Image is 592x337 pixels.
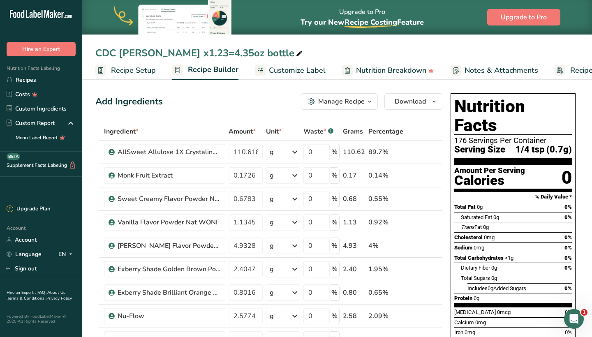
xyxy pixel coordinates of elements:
[104,127,139,136] span: Ingredient
[454,97,572,135] h1: Nutrition Facts
[491,275,497,281] span: 0g
[564,245,572,251] span: 0%
[118,288,220,298] div: Exberry Shade Brilliant Orange Powder
[118,311,220,321] div: Nu-Flow
[461,224,482,230] span: Fat
[7,290,65,301] a: About Us .
[454,309,496,315] span: [MEDICAL_DATA]
[111,65,156,76] span: Recipe Setup
[368,194,403,204] div: 0.55%
[345,17,397,27] span: Recipe Costing
[491,265,497,271] span: 0g
[483,224,489,230] span: 0g
[454,245,472,251] span: Sodium
[301,93,378,110] button: Manage Recipe
[474,245,484,251] span: 0mg
[368,217,403,227] div: 0.92%
[454,319,474,325] span: Calcium
[7,42,76,56] button: Hire an Expert
[270,147,274,157] div: g
[270,264,274,274] div: g
[270,217,274,227] div: g
[270,194,274,204] div: g
[465,329,475,335] span: 0mg
[493,214,499,220] span: 0g
[501,12,547,22] span: Upgrade to Pro
[118,264,220,274] div: Exberry Shade Golden Brown Powder
[46,295,72,301] a: Privacy Policy
[564,255,572,261] span: 0%
[368,171,403,180] div: 0.14%
[188,64,238,75] span: Recipe Builder
[564,285,572,291] span: 0%
[270,241,274,251] div: g
[384,93,442,110] button: Download
[343,288,365,298] div: 0.80
[454,136,572,145] div: 176 Servings Per Container
[172,60,238,80] a: Recipe Builder
[505,255,513,261] span: <1g
[7,314,76,324] div: Powered By FoodLabelMaker © 2025 All Rights Reserved
[461,214,492,220] span: Saturated Fat
[342,61,434,80] a: Nutrition Breakdown
[564,204,572,210] span: 0%
[467,285,526,291] span: Includes Added Sugars
[454,255,504,261] span: Total Carbohydrates
[497,309,511,315] span: 0mcg
[118,217,220,227] div: Vanilla Flavor Powder Nat WONF
[451,61,538,80] a: Notes & Attachments
[454,204,476,210] span: Total Fat
[255,61,326,80] a: Customize Label
[484,234,495,240] span: 0mg
[343,217,365,227] div: 1.13
[368,127,403,136] span: Percentage
[318,97,365,106] div: Manage Recipe
[303,127,333,136] div: Waste
[564,265,572,271] span: 0%
[454,295,472,301] span: Protein
[7,295,46,301] a: Terms & Conditions .
[368,288,403,298] div: 0.65%
[95,46,304,60] div: CDC [PERSON_NAME] x1.23=4.35oz bottle
[564,214,572,220] span: 0%
[581,309,587,316] span: 1
[7,290,36,295] a: Hire an Expert .
[269,65,326,76] span: Customize Label
[343,311,365,321] div: 2.58
[118,241,220,251] div: [PERSON_NAME] Flavor Powder Nat TYPE
[454,145,505,155] span: Serving Size
[343,171,365,180] div: 0.17
[343,147,365,157] div: 110.62
[118,194,220,204] div: Sweet Creamy Flavor Powder Natural Type
[301,17,424,27] span: Try our New Feature
[454,192,572,202] section: % Daily Value *
[368,241,403,251] div: 4%
[562,167,572,189] div: 0
[564,309,584,329] iframe: Intercom live chat
[270,171,274,180] div: g
[488,285,493,291] span: 0g
[266,127,282,136] span: Unit
[368,147,403,157] div: 89.7%
[461,275,490,281] span: Total Sugars
[343,241,365,251] div: 4.93
[395,97,426,106] span: Download
[477,204,483,210] span: 0g
[301,0,424,35] div: Upgrade to Pro
[270,288,274,298] div: g
[475,319,486,325] span: 0mg
[343,264,365,274] div: 2.40
[454,329,463,335] span: Iron
[368,264,403,274] div: 1.95%
[95,61,156,80] a: Recipe Setup
[564,234,572,240] span: 0%
[465,65,538,76] span: Notes & Attachments
[461,265,490,271] span: Dietary Fiber
[454,234,483,240] span: Cholesterol
[7,205,50,213] div: Upgrade Plan
[368,311,403,321] div: 2.09%
[454,175,525,187] div: Calories
[118,147,220,157] div: AllSweet Allulose 1X Crystaline Powder
[474,295,479,301] span: 0g
[516,145,572,155] span: 1/4 tsp (0.7g)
